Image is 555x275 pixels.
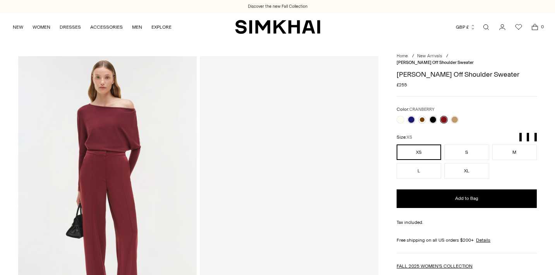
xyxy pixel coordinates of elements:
[397,106,435,113] label: Color:
[511,19,526,35] a: Wishlist
[151,19,172,36] a: EXPLORE
[456,19,476,36] button: GBP £
[397,189,537,208] button: Add to Bag
[235,19,320,34] a: SIMKHAI
[397,60,474,65] span: [PERSON_NAME] Off Shoulder Sweater
[478,19,494,35] a: Open search modal
[248,3,308,10] a: Discover the new Fall Collection
[60,19,81,36] a: DRESSES
[412,53,414,60] div: /
[476,237,490,244] a: Details
[397,144,441,160] button: XS
[409,107,435,112] span: CRANBERRY
[397,219,537,226] div: Tax included.
[397,237,537,244] div: Free shipping on all US orders $200+
[495,19,510,35] a: Go to the account page
[397,134,412,141] label: Size:
[417,53,442,58] a: New Arrivals
[397,53,537,66] nav: breadcrumbs
[90,19,123,36] a: ACCESSORIES
[397,263,473,269] a: FALL 2025 WOMEN'S COLLECTION
[132,19,142,36] a: MEN
[33,19,50,36] a: WOMEN
[397,163,441,179] button: L
[446,53,448,60] div: /
[13,19,23,36] a: NEW
[455,195,478,202] span: Add to Bag
[444,163,489,179] button: XL
[397,81,407,88] span: £255
[539,23,546,30] span: 0
[492,144,537,160] button: M
[407,135,412,140] span: XS
[527,19,543,35] a: Open cart modal
[397,71,537,78] h1: [PERSON_NAME] Off Shoulder Sweater
[397,53,408,58] a: Home
[444,144,489,160] button: S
